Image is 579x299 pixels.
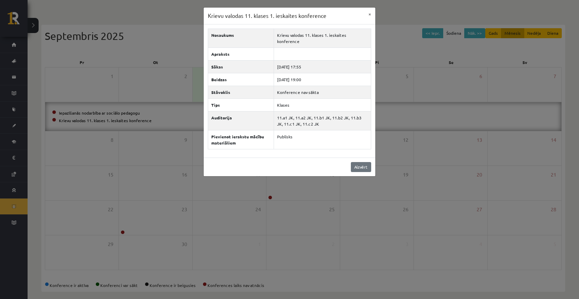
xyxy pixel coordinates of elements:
[208,111,274,130] th: Auditorija
[208,29,274,47] th: Nosaukums
[208,47,274,60] th: Apraksts
[274,73,371,86] td: [DATE] 19:00
[274,98,371,111] td: Klases
[208,12,326,20] h3: Krievu valodas 11. klases 1. ieskaites konference
[208,86,274,98] th: Stāvoklis
[208,73,274,86] th: Beidzas
[364,8,375,21] button: ×
[208,98,274,111] th: Tips
[274,29,371,47] td: Krievu valodas 11. klases 1. ieskaites konference
[274,111,371,130] td: 11.a1 JK, 11.a2 JK, 11.b1 JK, 11.b2 JK, 11.b3 JK, 11.c1 JK, 11.c2 JK
[208,130,274,149] th: Pievienot ierakstu mācību materiāliem
[208,60,274,73] th: Sākas
[274,60,371,73] td: [DATE] 17:55
[351,162,371,172] a: Aizvērt
[274,86,371,98] td: Konference nav sākta
[274,130,371,149] td: Publisks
